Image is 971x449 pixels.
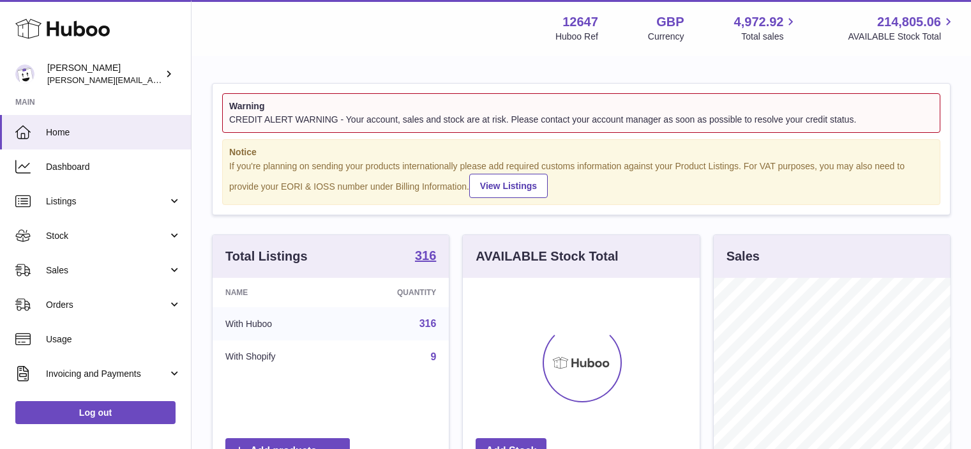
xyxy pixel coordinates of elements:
[848,31,956,43] span: AVAILABLE Stock Total
[46,195,168,208] span: Listings
[46,126,181,139] span: Home
[46,161,181,173] span: Dashboard
[469,174,548,198] a: View Listings
[340,278,449,307] th: Quantity
[213,307,340,340] td: With Huboo
[15,65,34,84] img: peter@pinter.co.uk
[225,248,308,265] h3: Total Listings
[229,146,933,158] strong: Notice
[229,160,933,199] div: If you're planning on sending your products internationally please add required customs informati...
[734,13,799,43] a: 4,972.92 Total sales
[430,351,436,362] a: 9
[47,62,162,86] div: [PERSON_NAME]
[555,31,598,43] div: Huboo Ref
[734,13,784,31] span: 4,972.92
[229,114,933,126] div: CREDIT ALERT WARNING - Your account, sales and stock are at risk. Please contact your account man...
[15,401,176,424] a: Log out
[741,31,798,43] span: Total sales
[46,368,168,380] span: Invoicing and Payments
[46,333,181,346] span: Usage
[229,100,933,112] strong: Warning
[562,13,598,31] strong: 12647
[415,249,436,264] a: 316
[419,318,437,329] a: 316
[213,340,340,374] td: With Shopify
[47,75,324,85] span: [PERSON_NAME][EMAIL_ADDRESS][PERSON_NAME][DOMAIN_NAME]
[656,13,684,31] strong: GBP
[46,264,168,277] span: Sales
[46,230,168,242] span: Stock
[415,249,436,262] strong: 316
[848,13,956,43] a: 214,805.06 AVAILABLE Stock Total
[877,13,941,31] span: 214,805.06
[46,299,168,311] span: Orders
[726,248,760,265] h3: Sales
[213,278,340,307] th: Name
[648,31,684,43] div: Currency
[476,248,618,265] h3: AVAILABLE Stock Total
